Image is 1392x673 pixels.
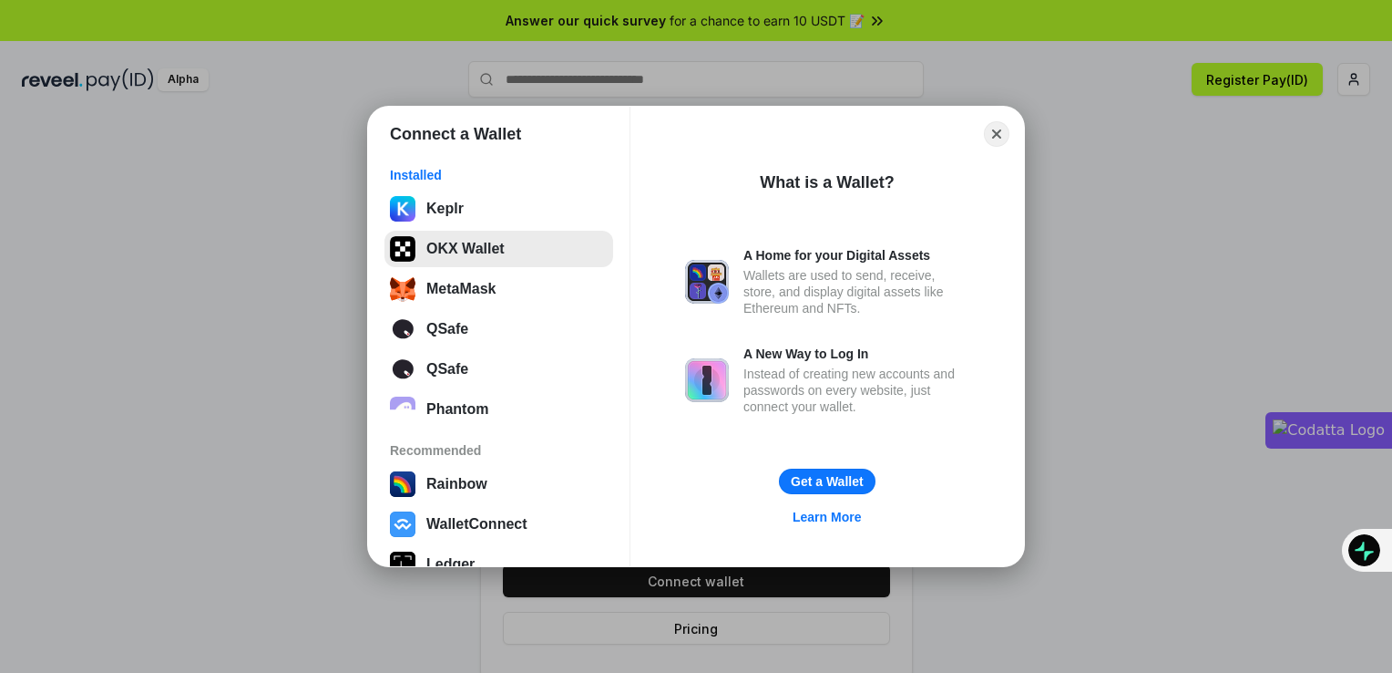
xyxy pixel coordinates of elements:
[779,469,875,494] button: Get a Wallet
[384,546,613,583] button: Ledger
[426,201,464,217] div: Keplr
[390,552,415,577] img: svg+xml,%3Csvg%20xmlns%3D%22http%3A%2F%2Fwww.w3.org%2F2000%2Fsvg%22%20width%3D%2228%22%20height%3...
[390,357,415,382] img: svg+xml;base64,PD94bWwgdmVyc2lvbj0iMS4wIiBlbmNvZGluZz0iVVRGLTgiPz4KPHN2ZyB2ZXJzaW9uPSIxLjEiIHhtbG...
[685,358,729,402] img: svg+xml,%3Csvg%20xmlns%3D%22http%3A%2F%2Fwww.w3.org%2F2000%2Fsvg%22%20fill%3D%22none%22%20viewBox...
[390,167,608,183] div: Installed
[390,236,415,262] img: 5VZ71FV6L7PA3gg3tXrdQ+DgLhC+75Wq3no69P3MC0NFQpx2lL04Ql9gHK1bRDjsSBIvScBnDTk1WrlGIZBorIDEYJj+rhdgn...
[743,366,969,415] div: Instead of creating new accounts and passwords on every website, just connect your wallet.
[390,442,608,459] div: Recommended
[384,466,613,502] button: Rainbow
[390,123,521,145] h1: Connect a Wallet
[390,471,415,497] img: svg+xml,%3Csvg%20width%3D%22120%22%20height%3D%22120%22%20viewBox%3D%220%200%20120%20120%22%20fil...
[384,351,613,388] button: QSafe
[760,171,894,193] div: What is a Wallet?
[384,391,613,428] button: Phantom
[426,556,475,573] div: Ledger
[791,473,864,490] div: Get a Wallet
[384,271,613,307] button: MetaMask
[384,231,613,267] button: OKX Wallet
[426,516,527,533] div: WalletConnect
[390,276,415,302] img: svg+xml;base64,PHN2ZyB3aWR0aD0iMzUiIGhlaWdodD0iMzQiIHZpZXdCb3g9IjAgMCAzNSAzNCIgZmlsbD0ibm9uZSIgeG...
[426,241,505,257] div: OKX Wallet
[793,509,861,525] div: Learn More
[390,316,415,342] img: svg+xml;base64,PD94bWwgdmVyc2lvbj0iMS4wIiBlbmNvZGluZz0iVVRGLTgiPz4KPHN2ZyB2ZXJzaW9uPSIxLjEiIHhtbG...
[743,346,969,362] div: A New Way to Log In
[685,260,729,304] img: svg+xml,%3Csvg%20xmlns%3D%22http%3A%2F%2Fwww.w3.org%2F2000%2Fsvg%22%20fill%3D%22none%22%20viewBox...
[384,191,613,227] button: Keplr
[390,512,415,537] img: svg+xml,%3Csvg%20width%3D%2228%22%20height%3D%2228%22%20viewBox%3D%220%200%2028%2028%22%20fill%3D...
[426,321,468,337] div: QSafe
[782,505,872,529] a: Learn More
[390,196,415,222] img: ByMCUfJCc2WaAAAAAElFTkSuQmCC
[426,476,487,492] div: Rainbow
[384,506,613,543] button: WalletConnect
[743,247,969,264] div: A Home for your Digital Assets
[426,361,468,378] div: QSafe
[426,281,496,297] div: MetaMask
[384,311,613,347] button: QSafe
[426,401,488,418] div: Phantom
[984,121,1009,147] button: Close
[743,267,969,316] div: Wallets are used to send, receive, store, and display digital assets like Ethereum and NFTs.
[390,397,415,422] img: epq2vO3P5aLWl15yRS7Q49p1fHTx2Sgh99jU3kfXv7cnPATIVQHAx5oQs66JWv3SWEjHOsb3kKgmE5WNBxBId7C8gm8wEgOvz...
